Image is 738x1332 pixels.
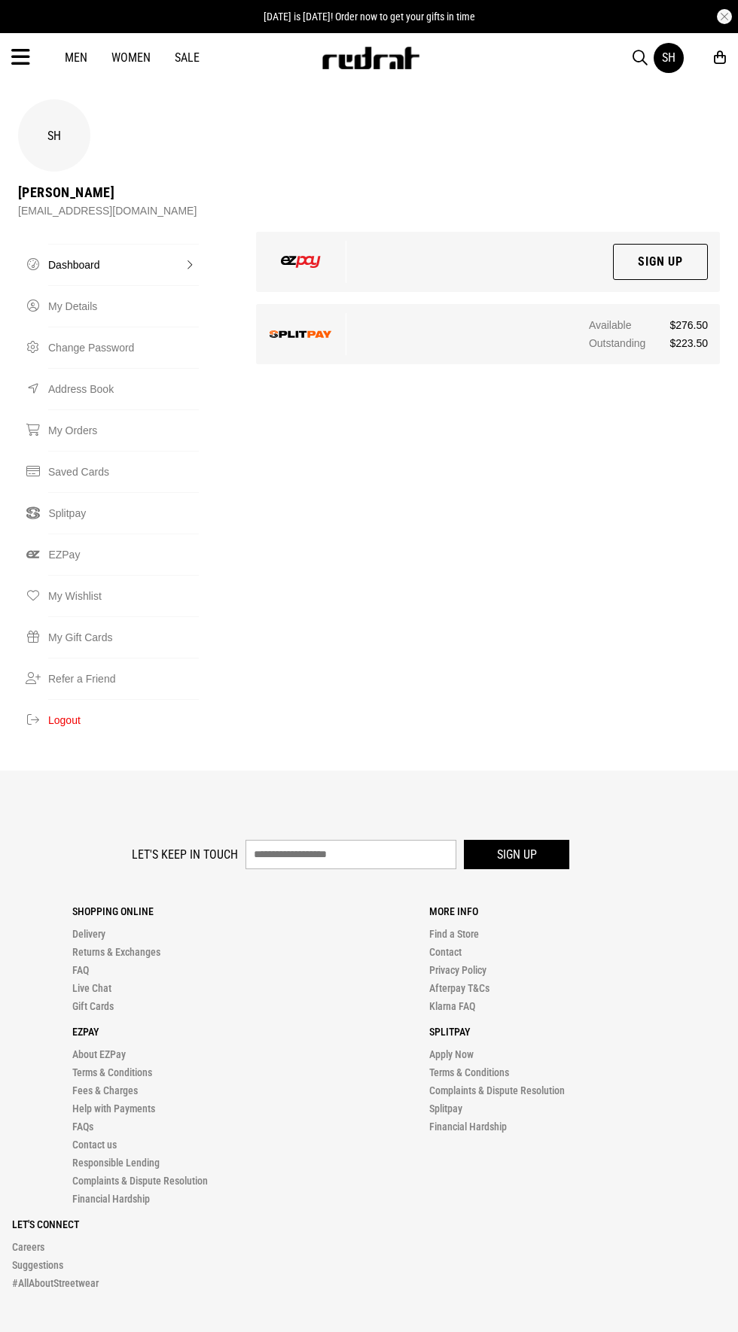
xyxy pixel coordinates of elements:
[321,47,420,69] img: Redrat logo
[48,534,199,575] a: EZPay
[72,1000,114,1012] a: Gift Cards
[18,202,197,220] div: [EMAIL_ADDRESS][DOMAIN_NAME]
[589,316,708,334] div: Available
[429,964,486,976] a: Privacy Policy
[429,982,489,994] a: Afterpay T&Cs
[175,50,200,65] a: Sale
[48,244,199,285] a: Dashboard
[48,409,199,451] a: My Orders
[72,1121,93,1133] a: FAQs
[72,928,105,940] a: Delivery
[589,334,708,352] div: Outstanding
[429,1000,475,1012] a: Klarna FAQ
[18,244,199,741] nav: Account
[72,1175,208,1187] a: Complaints & Dispute Resolution
[48,327,199,368] a: Change Password
[65,50,87,65] a: Men
[281,256,321,268] img: ezpay
[662,50,675,65] div: SH
[72,982,111,994] a: Live Chat
[429,1102,462,1115] a: Splitpay
[72,1066,152,1078] a: Terms & Conditions
[48,285,199,327] a: My Details
[613,244,708,280] a: Sign Up
[72,1157,160,1169] a: Responsible Lending
[48,451,199,492] a: Saved Cards
[264,11,475,23] span: [DATE] is [DATE]! Order now to get your gifts in time
[48,699,199,741] button: Logout
[270,330,332,338] img: splitpay
[18,184,197,202] div: [PERSON_NAME]
[72,1026,369,1038] p: Ezpay
[669,334,708,352] span: $223.50
[72,946,160,958] a: Returns & Exchanges
[48,616,199,658] a: My Gift Cards
[72,964,89,976] a: FAQ
[12,1218,726,1230] p: Let's Connect
[429,1026,726,1038] p: Splitpay
[72,905,369,917] p: Shopping Online
[429,905,726,917] p: More Info
[72,1048,126,1060] a: About EZPay
[48,658,199,699] a: Refer a Friend
[12,1277,99,1289] a: #AllAboutStreetwear
[72,1084,138,1096] a: Fees & Charges
[429,946,462,958] a: Contact
[48,575,199,616] a: My Wishlist
[48,368,199,409] a: Address Book
[429,928,479,940] a: Find a Store
[429,1066,509,1078] a: Terms & Conditions
[12,1241,44,1253] a: Careers
[429,1048,474,1060] a: Apply Now
[72,1102,155,1115] a: Help with Payments
[429,1084,565,1096] a: Complaints & Dispute Resolution
[464,840,569,869] button: Sign up
[132,847,238,862] label: Let's keep in touch
[18,99,90,172] div: SH
[12,1259,63,1271] a: Suggestions
[72,1139,117,1151] a: Contact us
[669,316,708,334] span: $276.50
[72,1193,150,1205] a: Financial Hardship
[429,1121,507,1133] a: Financial Hardship
[111,50,151,65] a: Women
[48,492,199,534] a: Splitpay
